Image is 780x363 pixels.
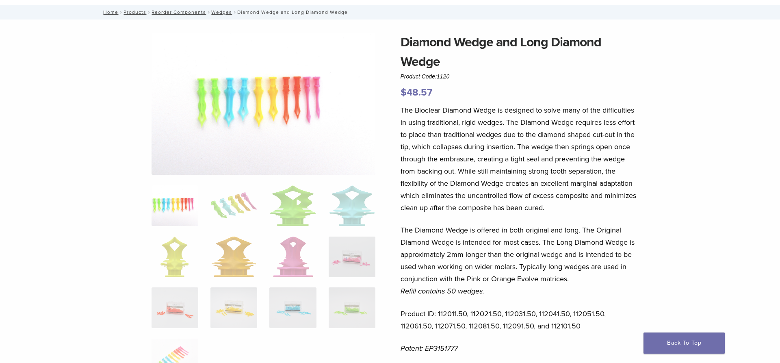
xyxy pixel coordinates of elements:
img: Diamond Wedge and Long Diamond Wedge - Image 6 [211,237,256,277]
img: DSC_0187_v3-1920x1218-1.png [152,33,376,175]
img: Diamond Wedge and Long Diamond Wedge - Image 10 [210,287,257,328]
span: $ [401,87,407,98]
a: Wedges [211,9,232,15]
h1: Diamond Wedge and Long Diamond Wedge [401,33,639,72]
a: Back To Top [643,333,725,354]
em: Patent: EP3151777 [401,344,458,353]
a: Home [101,9,118,15]
a: Reorder Components [152,9,206,15]
span: 1120 [437,73,449,80]
a: Products [123,9,146,15]
img: Diamond Wedge and Long Diamond Wedge - Image 12 [329,287,375,328]
p: Product ID: 112011.50, 112021.50, 112031.50, 112041.50, 112051.50, 112061.50, 112071.50, 112081.5... [401,308,639,332]
p: The Diamond Wedge is offered in both original and long. The Original Diamond Wedge is intended fo... [401,224,639,297]
img: Diamond Wedge and Long Diamond Wedge - Image 7 [273,237,313,277]
span: / [146,10,152,14]
span: / [206,10,211,14]
span: / [232,10,237,14]
span: / [118,10,123,14]
img: Diamond Wedge and Long Diamond Wedge - Image 9 [152,287,198,328]
bdi: 48.57 [401,87,432,98]
nav: Diamond Wedge and Long Diamond Wedge [97,5,682,20]
img: Diamond Wedge and Long Diamond Wedge - Image 8 [329,237,375,277]
img: Diamond Wedge and Long Diamond Wedge - Image 3 [269,185,316,226]
img: Diamond Wedge and Long Diamond Wedge - Image 4 [329,185,375,226]
img: Diamond Wedge and Long Diamond Wedge - Image 5 [160,237,189,277]
span: Product Code: [401,73,450,80]
img: Diamond Wedge and Long Diamond Wedge - Image 2 [210,185,257,226]
em: Refill contains 50 wedges. [401,287,484,296]
img: DSC_0187_v3-1920x1218-1-324x324.png [152,185,198,226]
img: Diamond Wedge and Long Diamond Wedge - Image 11 [269,287,316,328]
p: The Bioclear Diamond Wedge is designed to solve many of the difficulties in using traditional, ri... [401,104,639,214]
